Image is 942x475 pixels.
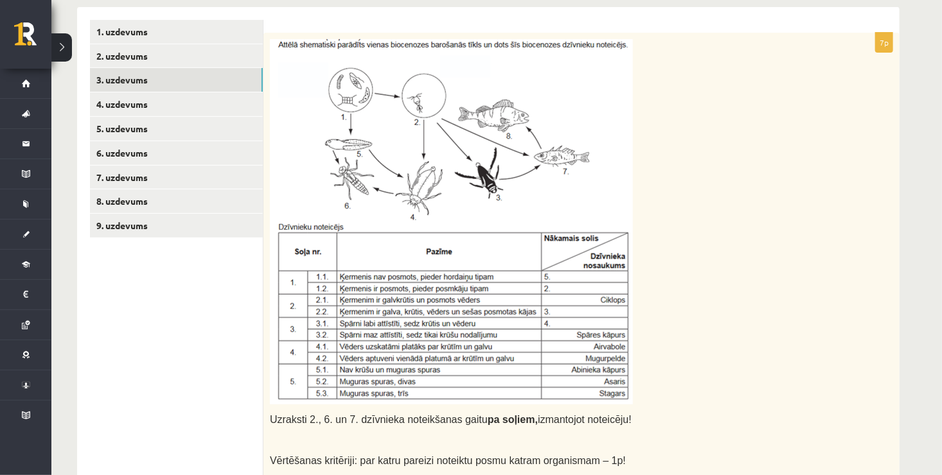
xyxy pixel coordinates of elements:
a: 5. uzdevums [90,117,263,141]
p: 7p [875,32,893,53]
a: 7. uzdevums [90,166,263,189]
a: 4. uzdevums [90,92,263,116]
a: 9. uzdevums [90,214,263,237]
span: Vērtēšanas kritēriji: par katru pareizi noteiktu posmu katram organismam – 1p! [270,455,626,466]
a: 1. uzdevums [90,20,263,44]
span: Uzraksti 2., 6. un 7. dzīvnieka noteikšanas gaitu izmantojot noteicēju! [270,414,632,425]
img: A diagram of a fish life cycle AI-generated content may be incorrect. [270,39,633,404]
a: 8. uzdevums [90,189,263,213]
a: 2. uzdevums [90,44,263,68]
b: pa soļiem, [488,414,538,425]
a: 3. uzdevums [90,68,263,92]
a: 6. uzdevums [90,141,263,165]
a: Rīgas 1. Tālmācības vidusskola [14,22,51,55]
